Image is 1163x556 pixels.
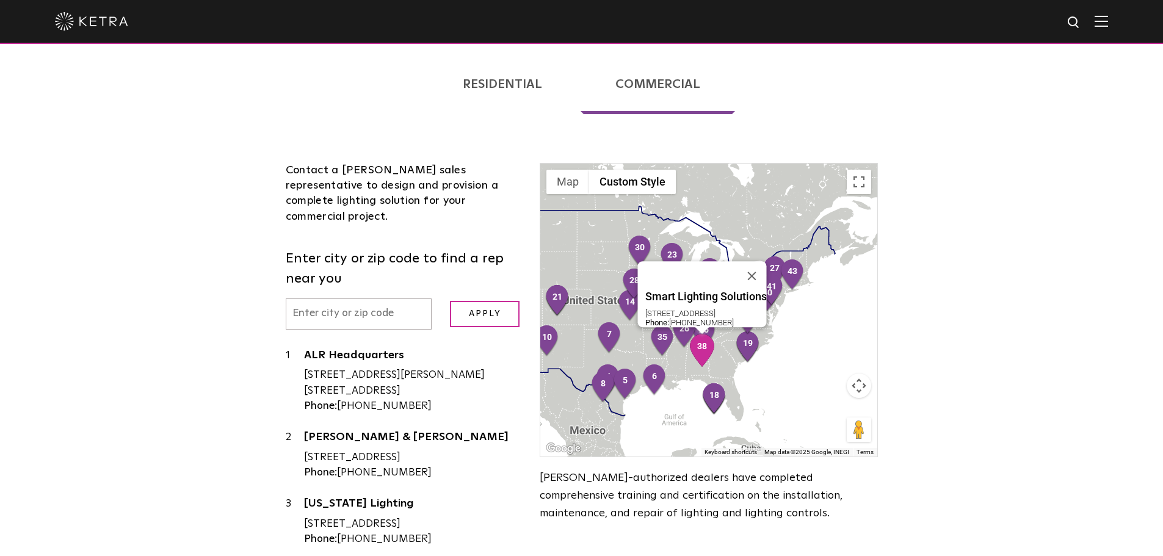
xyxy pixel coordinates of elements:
div: 26 [672,316,697,349]
div: 5 [612,368,638,401]
button: Close [737,261,766,291]
button: Drag Pegman onto the map to open Street View [847,417,871,442]
img: search icon [1067,15,1082,31]
a: Terms (opens in new tab) [857,449,874,455]
div: 1 [286,348,304,414]
img: ketra-logo-2019-white [55,12,128,31]
div: [STREET_ADDRESS] [304,516,522,532]
div: 18 [701,383,727,416]
a: Residential [428,54,577,114]
img: Google [543,441,584,457]
div: [PHONE_NUMBER] [304,399,522,414]
input: Apply [450,301,520,327]
button: Map camera controls [847,374,871,398]
div: 14 [617,289,643,322]
div: 27 [762,256,788,289]
div: [PHONE_NUMBER] [304,532,522,547]
div: [STREET_ADDRESS] [304,450,522,466]
div: [STREET_ADDRESS] [645,309,766,318]
div: 3 [286,496,304,547]
strong: Phone: [304,468,337,478]
div: 23 [659,242,685,275]
div: 41 [759,274,784,307]
div: 4 [595,364,621,397]
div: 38 [689,334,715,367]
span: Map data ©2025 Google, INEGI [764,449,849,455]
strong: Phone: [304,401,337,411]
a: [PERSON_NAME] & [PERSON_NAME] [304,431,522,447]
div: [PHONE_NUMBER] [304,465,522,481]
div: 22 [697,258,723,291]
img: Hamburger%20Nav.svg [1095,15,1108,27]
div: 25 [691,317,717,350]
div: 10 [534,325,560,358]
div: 21 [545,284,570,317]
button: Keyboard shortcuts [705,448,757,457]
a: [US_STATE] Lighting [304,498,522,513]
strong: Phone: [304,534,337,544]
input: Enter city or zip code [286,298,432,330]
div: [PHONE_NUMBER] [645,318,766,327]
div: 43 [780,259,805,292]
div: [STREET_ADDRESS][PERSON_NAME] [STREET_ADDRESS] [304,367,522,399]
p: [PERSON_NAME]-authorized dealers have completed comprehensive training and certification on the i... [540,469,877,522]
div: 30 [627,235,653,268]
div: 8 [590,371,616,404]
label: Enter city or zip code to find a rep near you [286,249,522,289]
strong: Phone: [645,318,668,327]
button: Toggle fullscreen view [847,170,871,194]
div: 35 [650,325,675,358]
div: 6 [642,364,667,397]
div: 7 [596,322,622,355]
a: Commercial [581,54,735,114]
div: 2 [286,430,304,481]
div: 19 [735,331,761,364]
button: Custom Style [589,170,676,194]
button: Show street map [546,170,589,194]
a: ALR Headquarters [304,350,522,365]
div: Contact a [PERSON_NAME] sales representative to design and provision a complete lighting solution... [286,163,522,225]
a: Smart Lighting Solutions [645,291,766,306]
a: Open this area in Google Maps (opens a new window) [543,441,584,457]
div: 28 [621,268,647,301]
